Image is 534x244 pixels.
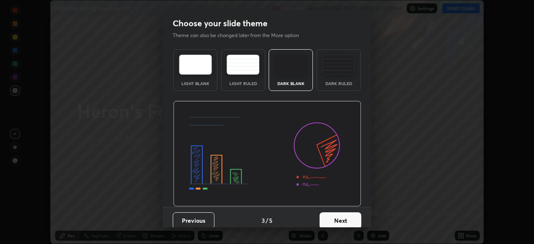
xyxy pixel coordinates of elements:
h4: / [266,216,268,225]
div: Light Blank [179,81,212,86]
h4: 5 [269,216,272,225]
button: Next [320,212,361,229]
div: Dark Ruled [322,81,355,86]
h2: Choose your slide theme [173,18,267,29]
img: darkRuledTheme.de295e13.svg [322,55,355,75]
div: Dark Blank [274,81,307,86]
div: Light Ruled [227,81,260,86]
h4: 3 [262,216,265,225]
p: Theme can also be changed later from the More option [173,32,308,39]
img: darkTheme.f0cc69e5.svg [275,55,307,75]
img: darkThemeBanner.d06ce4a2.svg [173,101,361,207]
img: lightTheme.e5ed3b09.svg [179,55,212,75]
button: Previous [173,212,214,229]
img: lightRuledTheme.5fabf969.svg [227,55,259,75]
